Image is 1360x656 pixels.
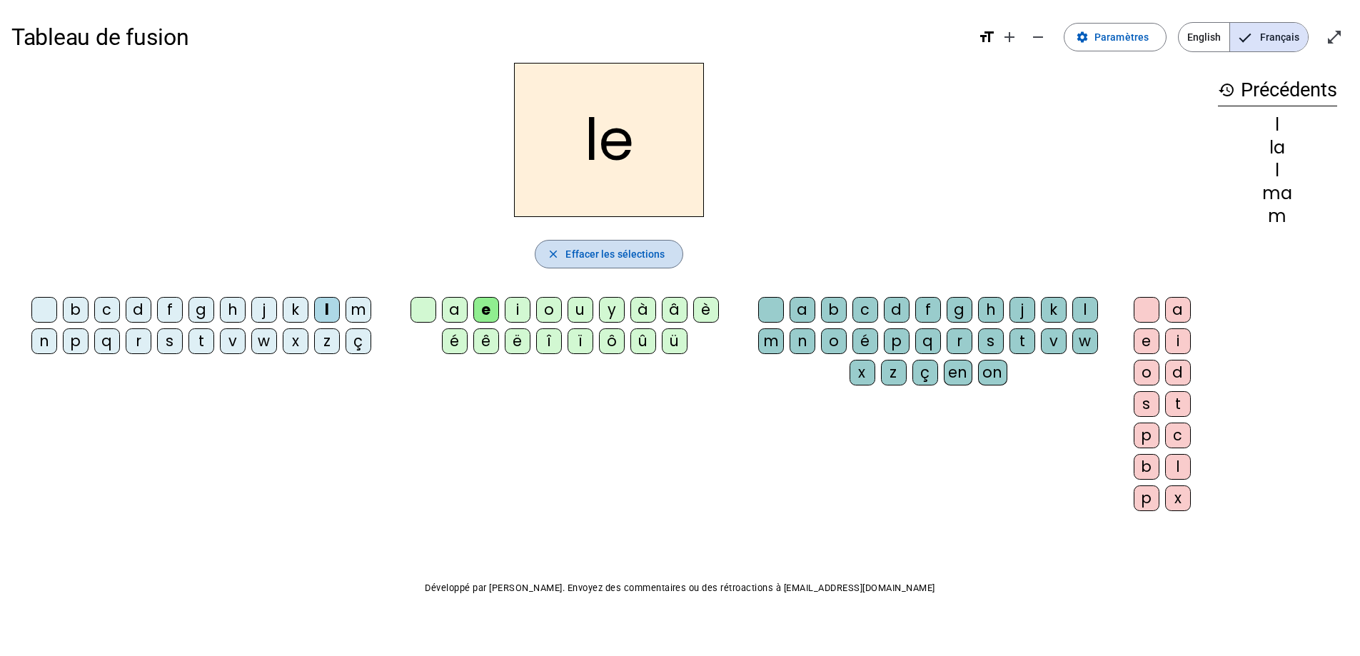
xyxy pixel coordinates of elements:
[473,297,499,323] div: e
[536,328,562,354] div: î
[442,328,468,354] div: é
[821,328,847,354] div: o
[565,246,665,263] span: Effacer les sélections
[1009,328,1035,354] div: t
[442,297,468,323] div: a
[1165,328,1191,354] div: i
[790,297,815,323] div: a
[314,297,340,323] div: l
[1218,116,1337,133] div: l
[1165,423,1191,448] div: c
[220,297,246,323] div: h
[251,328,277,354] div: w
[1134,485,1159,511] div: p
[912,360,938,385] div: ç
[1072,297,1098,323] div: l
[630,328,656,354] div: û
[1001,29,1018,46] mat-icon: add
[947,328,972,354] div: r
[94,297,120,323] div: c
[978,297,1004,323] div: h
[884,297,910,323] div: d
[599,297,625,323] div: y
[11,14,967,60] h1: Tableau de fusion
[852,328,878,354] div: é
[126,297,151,323] div: d
[251,297,277,323] div: j
[1094,29,1149,46] span: Paramètres
[1134,360,1159,385] div: o
[157,328,183,354] div: s
[821,297,847,323] div: b
[599,328,625,354] div: ô
[1064,23,1167,51] button: Paramètres
[662,328,687,354] div: ü
[536,297,562,323] div: o
[1041,297,1067,323] div: k
[11,580,1349,597] p: Développé par [PERSON_NAME]. Envoyez des commentaires ou des rétroactions à [EMAIL_ADDRESS][DOMAI...
[884,328,910,354] div: p
[346,297,371,323] div: m
[94,328,120,354] div: q
[535,240,682,268] button: Effacer les sélections
[283,297,308,323] div: k
[758,328,784,354] div: m
[1134,423,1159,448] div: p
[568,297,593,323] div: u
[346,328,371,354] div: ç
[995,23,1024,51] button: Augmenter la taille de la police
[947,297,972,323] div: g
[31,328,57,354] div: n
[283,328,308,354] div: x
[1230,23,1308,51] span: Français
[1134,391,1159,417] div: s
[1134,454,1159,480] div: b
[505,297,530,323] div: i
[978,360,1007,385] div: on
[915,297,941,323] div: f
[1218,162,1337,179] div: l
[881,360,907,385] div: z
[1326,29,1343,46] mat-icon: open_in_full
[1024,23,1052,51] button: Diminuer la taille de la police
[852,297,878,323] div: c
[1178,22,1309,52] mat-button-toggle-group: Language selection
[63,297,89,323] div: b
[978,29,995,46] mat-icon: format_size
[662,297,687,323] div: â
[1134,328,1159,354] div: e
[693,297,719,323] div: è
[1072,328,1098,354] div: w
[514,63,704,217] h2: le
[220,328,246,354] div: v
[1076,31,1089,44] mat-icon: settings
[547,248,560,261] mat-icon: close
[1029,29,1047,46] mat-icon: remove
[188,297,214,323] div: g
[314,328,340,354] div: z
[1165,297,1191,323] div: a
[1165,485,1191,511] div: x
[1165,360,1191,385] div: d
[505,328,530,354] div: ë
[915,328,941,354] div: q
[1218,81,1235,99] mat-icon: history
[157,297,183,323] div: f
[1218,208,1337,225] div: m
[473,328,499,354] div: ê
[188,328,214,354] div: t
[944,360,972,385] div: en
[1165,391,1191,417] div: t
[126,328,151,354] div: r
[1009,297,1035,323] div: j
[790,328,815,354] div: n
[1320,23,1349,51] button: Entrer en plein écran
[630,297,656,323] div: à
[1041,328,1067,354] div: v
[1218,74,1337,106] h3: Précédents
[1218,139,1337,156] div: la
[1179,23,1229,51] span: English
[850,360,875,385] div: x
[1165,454,1191,480] div: l
[63,328,89,354] div: p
